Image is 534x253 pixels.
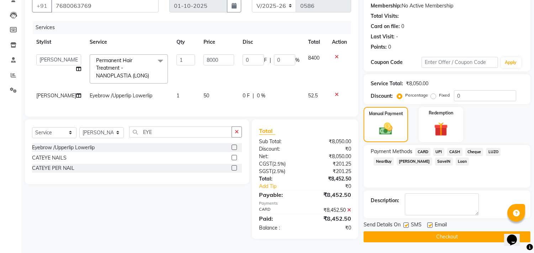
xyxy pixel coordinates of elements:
[435,157,453,166] span: SaveIN
[96,57,149,79] span: Permanent Hair Treatment - NANOPLASTIA (LONG)
[439,92,450,98] label: Fixed
[254,160,305,168] div: ( )
[270,56,271,64] span: |
[254,206,305,214] div: CARD
[371,59,422,66] div: Coupon Code
[254,175,305,183] div: Total:
[90,92,152,99] span: Eyebrow /Upperlip Lowerlip
[364,221,401,230] span: Send Details On
[430,120,452,138] img: _gift.svg
[435,221,447,230] span: Email
[149,72,152,79] a: x
[396,33,398,41] div: -
[32,144,95,151] div: Eyebrow /Upperlip Lowerlip
[504,225,527,246] iframe: chat widget
[401,23,404,30] div: 0
[374,157,394,166] span: NearBuy
[172,34,199,50] th: Qty
[456,157,469,166] span: Loan
[305,168,357,175] div: ₹201.25
[32,154,67,162] div: CATEYE NAILS
[433,148,444,156] span: UPI
[33,21,356,34] div: Services
[254,168,305,175] div: ( )
[259,168,272,174] span: SGST
[254,214,305,223] div: Paid:
[254,190,305,199] div: Payable:
[264,56,267,64] span: F
[422,57,498,68] input: Enter Offer / Coupon Code
[371,92,393,100] div: Discount:
[371,197,399,204] div: Description:
[257,92,265,99] span: 0 %
[243,92,250,99] span: 0 F
[274,161,284,167] span: 2.5%
[259,200,351,206] div: Payments
[199,34,238,50] th: Price
[36,92,76,99] span: [PERSON_NAME]
[304,34,328,50] th: Total
[371,148,412,155] span: Payment Methods
[371,80,403,87] div: Service Total:
[375,121,396,136] img: _cash.svg
[85,34,172,50] th: Service
[308,55,319,61] span: 8400
[305,145,357,153] div: ₹0
[405,92,428,98] label: Percentage
[371,43,387,51] div: Points:
[465,148,483,156] span: Cheque
[305,138,357,145] div: ₹8,050.00
[273,168,284,174] span: 2.5%
[486,148,501,156] span: LUZO
[364,231,530,242] button: Checkout
[254,138,305,145] div: Sub Total:
[238,34,304,50] th: Disc
[254,224,305,232] div: Balance :
[254,183,314,190] a: Add Tip
[254,153,305,160] div: Net:
[305,153,357,160] div: ₹8,050.00
[305,175,357,183] div: ₹8,452.50
[369,111,403,117] label: Manual Payment
[305,160,357,168] div: ₹201.25
[415,148,430,156] span: CARD
[371,12,399,20] div: Total Visits:
[305,206,357,214] div: ₹8,452.50
[397,157,432,166] span: [PERSON_NAME]
[371,2,402,10] div: Membership:
[259,161,272,167] span: CGST
[406,80,428,87] div: ₹8,050.00
[259,127,275,135] span: Total
[371,2,523,10] div: No Active Membership
[411,221,422,230] span: SMS
[129,126,232,138] input: Search or Scan
[388,43,391,51] div: 0
[32,165,74,172] div: CATEYE PER NAIL
[308,92,318,99] span: 52.5
[253,92,254,99] span: |
[176,92,179,99] span: 1
[429,110,453,116] label: Redemption
[501,57,521,68] button: Apply
[314,183,357,190] div: ₹0
[371,23,400,30] div: Card on file:
[305,190,357,199] div: ₹8,452.50
[203,92,209,99] span: 50
[305,214,357,223] div: ₹8,452.50
[371,33,395,41] div: Last Visit:
[447,148,462,156] span: CASH
[305,224,357,232] div: ₹0
[328,34,351,50] th: Action
[295,56,300,64] span: %
[32,34,85,50] th: Stylist
[254,145,305,153] div: Discount:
